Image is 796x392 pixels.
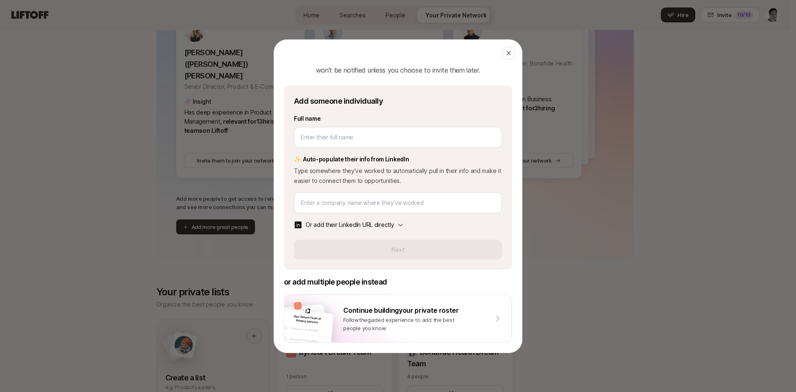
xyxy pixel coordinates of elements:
span: Your Dream Team at Primary Venture [293,314,321,324]
p: Someone incredible [289,336,329,345]
img: 8d77b4ee_7be6_46bf_9534_27857d7f0f18.jpg [294,302,302,309]
p: Type somewhere they’ve worked to automatically pull in their info and make it easier to connect t... [294,166,502,186]
p: Follow the guided experience to add the best people you know [343,316,464,332]
label: Full name [294,114,502,124]
p: Add the best people you know to discover potential connections. They won’t be notified unless you... [284,54,512,75]
img: default-avatar.svg [281,335,288,341]
p: Add someone individually [294,95,502,107]
p: Someone incredible [290,326,330,334]
img: c9944b42_dc98_4ff1_accd_03ad454af82d.jpg [304,307,312,314]
p: or add multiple people instead [284,276,512,288]
p: ✨ Auto-populate their info from LinkedIn [294,154,502,164]
input: Enter a company name where they’ve worked [301,198,495,208]
input: Enter their full name [301,132,492,142]
p: Or add their LinkedIn URL directly [306,220,394,230]
img: default-avatar.svg [282,324,289,331]
p: Continue building your private roster [343,305,487,316]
